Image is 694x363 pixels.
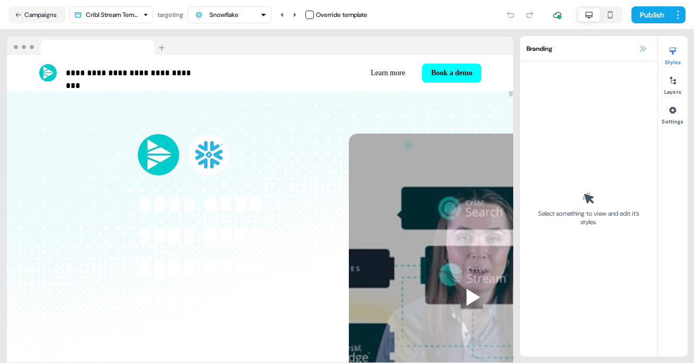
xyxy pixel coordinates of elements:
[157,10,183,20] div: targeting
[658,72,688,95] button: Layers
[188,6,271,23] button: Snowflake
[631,6,671,23] button: Publish
[422,64,481,83] button: Book a demo
[86,10,139,20] div: Cribl Stream Template
[658,42,688,66] button: Styles
[520,36,657,61] div: Branding
[8,6,65,23] button: Campaigns
[265,64,482,83] div: Learn moreBook a demo
[316,10,367,20] div: Override template
[7,37,170,56] img: Browser topbar
[209,10,239,20] div: Snowflake
[535,209,643,226] div: Select something to view and edit it’s styles.
[362,64,414,83] button: Learn more
[658,102,688,125] button: Settings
